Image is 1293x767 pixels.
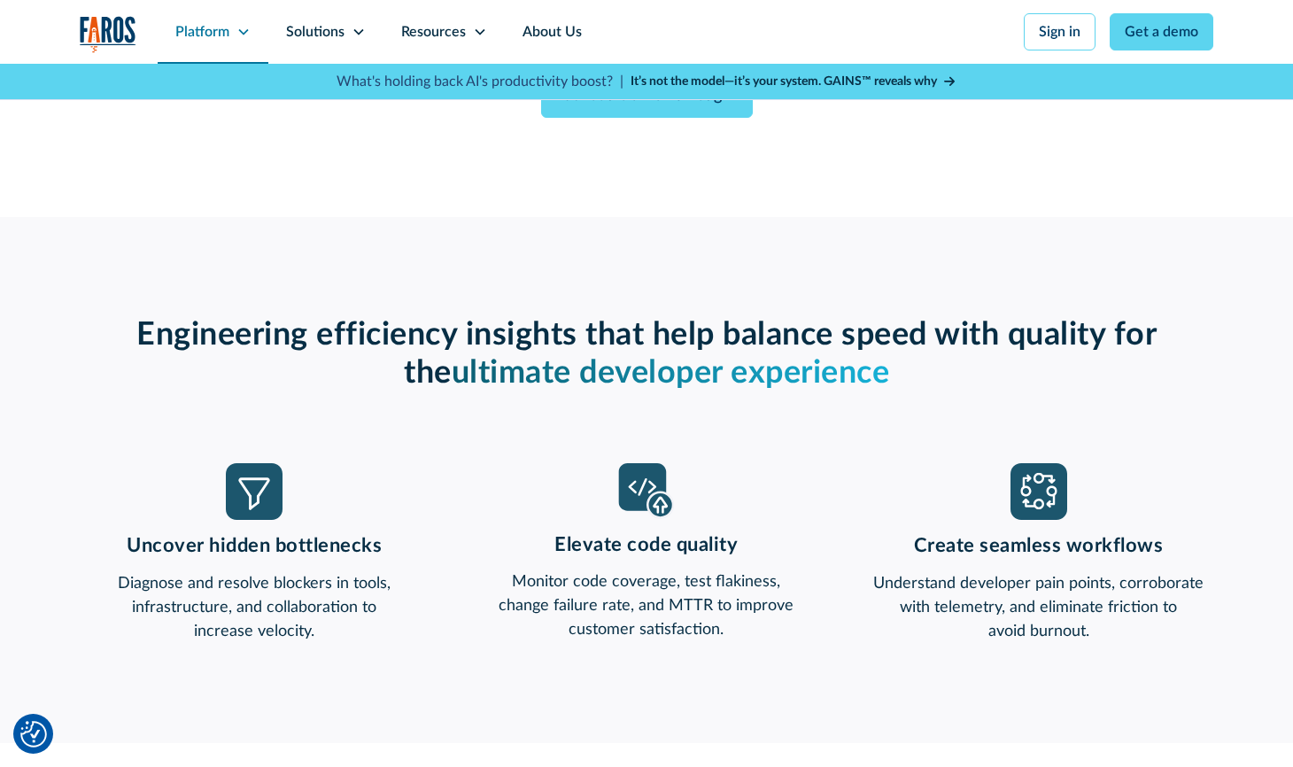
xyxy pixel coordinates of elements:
a: home [80,16,136,52]
p: Understand developer pain points, corroborate with telemetry, and eliminate friction to avoid bur... [863,572,1213,644]
strong: It’s not the model—it’s your system. GAINS™ reveals why [631,75,937,88]
a: It’s not the model—it’s your system. GAINS™ reveals why [631,73,956,91]
img: code quality icon [618,463,675,518]
h3: Create seamless workflows [863,534,1213,557]
strong: ultimate developer experience [452,357,890,389]
h3: Elevate code quality [472,533,822,556]
h3: Uncover hidden bottlenecks [80,534,430,557]
img: Revisit consent button [20,721,47,748]
img: workflow icon [1010,463,1067,520]
p: What's holding back AI's productivity boost? | [337,71,623,92]
img: Logo of the analytics and reporting company Faros. [80,16,136,52]
p: Monitor code coverage, test flakiness, change failure rate, and MTTR to improve customer satisfac... [472,570,822,642]
div: Solutions [286,21,345,43]
strong: Engineering efficiency insights that help balance speed with quality for the [136,319,1157,389]
a: Get a demo [1110,13,1213,50]
button: Cookie Settings [20,721,47,748]
div: Platform [175,21,229,43]
a: Sign in [1024,13,1096,50]
p: Diagnose and resolve blockers in tools, infrastructure, and collaboration to increase velocity. [80,572,430,644]
img: Funnel icon [226,463,283,520]
div: Resources [401,21,466,43]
